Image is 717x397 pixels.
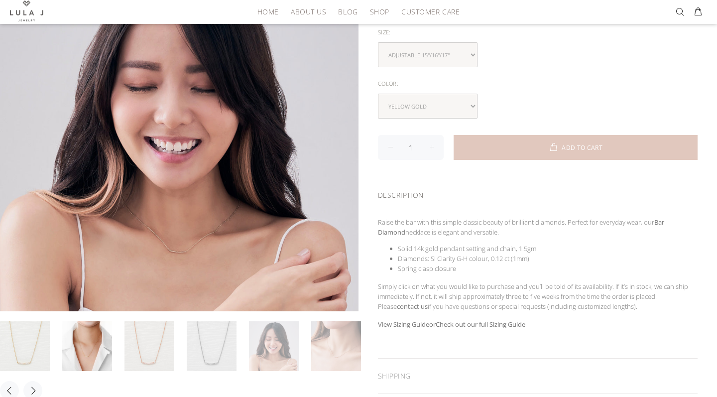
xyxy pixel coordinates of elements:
div: Size: [378,26,698,39]
a: HOME [251,4,285,19]
strong: or [378,320,525,329]
span: Blog [338,8,358,15]
a: Shop [364,4,395,19]
span: HOME [257,8,279,15]
a: Blog [332,4,363,19]
p: Raise the bar with this simple classic beauty of brilliant diamonds. Perfect for everyday wear, o... [378,217,698,237]
span: Shop [370,8,389,15]
li: Solid 14k gold pendant setting and chain, 1.5gm [398,244,698,254]
p: Simply click on what you would like to purchase and you’ll be told of its availability. If it’s i... [378,281,698,311]
a: contact us [397,302,428,311]
div: SHIPPING [378,359,698,394]
a: Customer Care [395,4,460,19]
a: View Sizing Guide [378,320,429,329]
li: Spring clasp closure [398,264,698,273]
span: Customer Care [401,8,460,15]
a: About Us [285,4,332,19]
span: ADD TO CART [562,145,602,151]
span: About Us [291,8,326,15]
div: Color: [378,77,698,90]
button: ADD TO CART [454,135,698,160]
a: Check out our full Sizing Guide [436,320,525,329]
div: DESCRIPTION [378,178,698,209]
li: Diamonds: SI Clarity G-H colour, 0.12 ct (1mm) [398,254,698,264]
